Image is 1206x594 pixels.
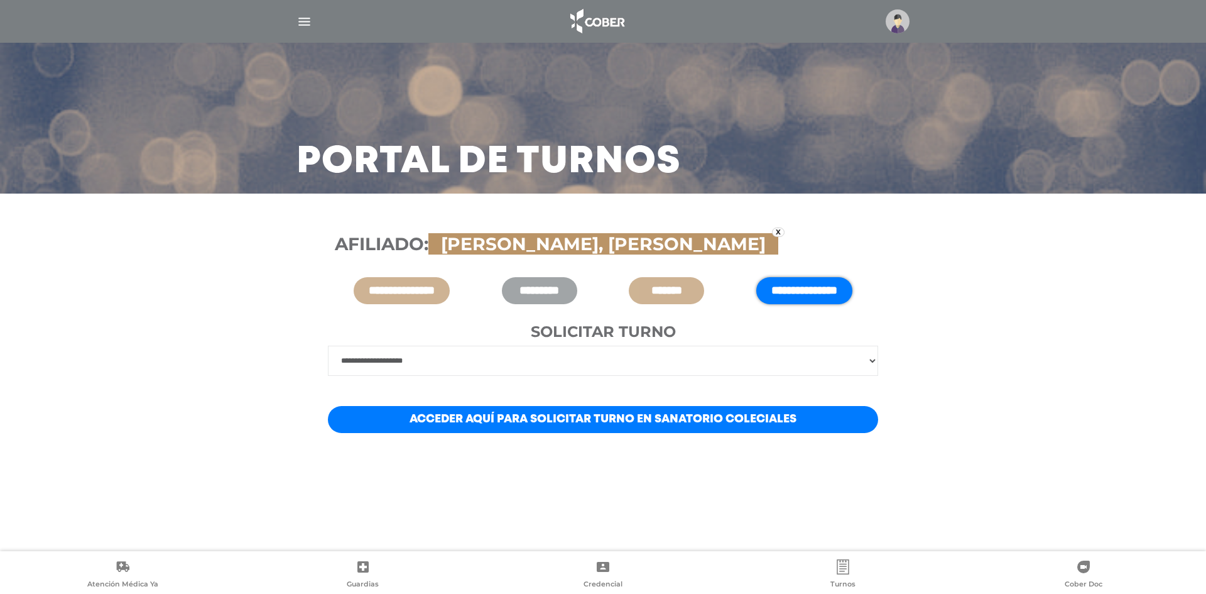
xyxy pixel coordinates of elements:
h3: Portal de turnos [296,146,681,179]
a: Turnos [723,559,963,591]
a: Acceder aquí para solicitar turno en Sanatorio Coleciales [328,406,878,433]
img: Cober_menu-lines-white.svg [296,14,312,30]
h3: Afiliado: [335,234,871,255]
span: Turnos [830,580,856,591]
span: Cober Doc [1065,580,1102,591]
img: logo_cober_home-white.png [563,6,629,36]
a: Guardias [242,559,482,591]
a: Credencial [483,559,723,591]
img: profile-placeholder.svg [886,9,910,33]
span: Atención Médica Ya [87,580,158,591]
a: Cober Doc [964,559,1203,591]
a: Atención Médica Ya [3,559,242,591]
a: x [772,228,785,237]
h4: Solicitar turno [328,323,878,341]
span: [PERSON_NAME], [PERSON_NAME] [435,233,772,255]
span: Credencial [584,580,622,591]
span: Guardias [347,580,379,591]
